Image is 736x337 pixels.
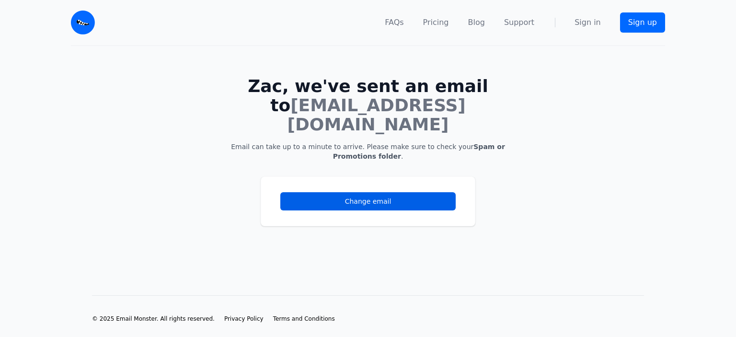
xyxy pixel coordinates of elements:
a: Change email [280,192,456,210]
img: Email Monster [71,11,95,35]
span: [EMAIL_ADDRESS][DOMAIN_NAME] [287,95,465,134]
a: Pricing [423,17,449,28]
b: Spam or Promotions folder [333,143,505,160]
a: Privacy Policy [224,315,264,323]
a: Sign in [575,17,601,28]
a: Sign up [620,12,665,33]
li: © 2025 Email Monster. All rights reserved. [92,315,215,323]
a: Terms and Conditions [273,315,335,323]
h1: Zac, we've sent an email to [230,77,506,134]
a: FAQs [385,17,403,28]
span: Privacy Policy [224,315,264,322]
span: Terms and Conditions [273,315,335,322]
a: Blog [468,17,485,28]
p: Email can take up to a minute to arrive. Please make sure to check your . [230,142,506,161]
a: Support [504,17,534,28]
